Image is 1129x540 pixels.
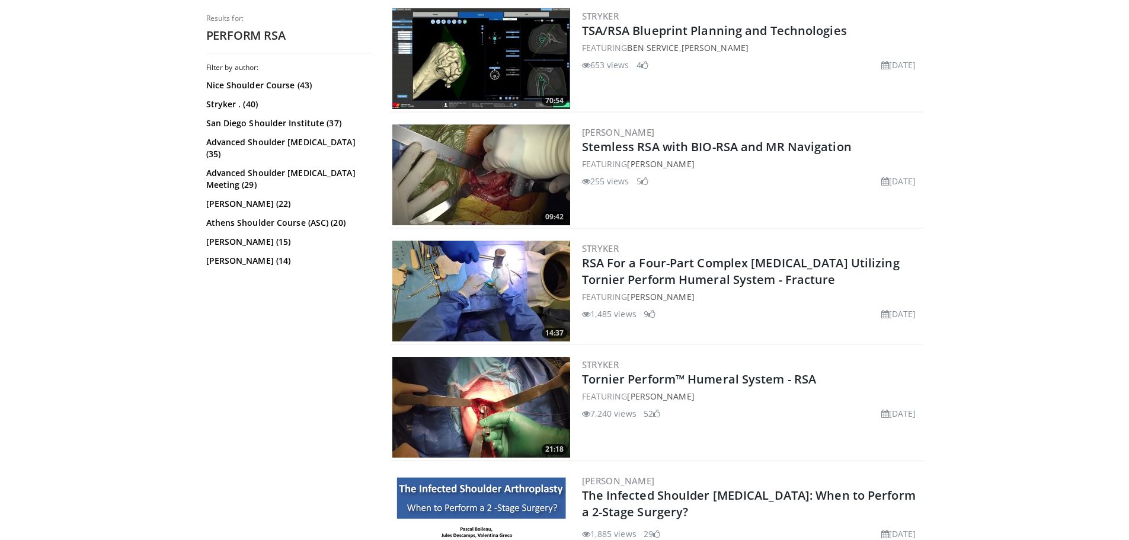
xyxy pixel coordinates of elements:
[881,308,916,320] li: [DATE]
[881,407,916,420] li: [DATE]
[582,41,921,54] div: FEATURING ,
[542,328,567,338] span: 14:37
[644,308,655,320] li: 9
[582,126,655,138] a: [PERSON_NAME]
[582,487,916,520] a: The Infected Shoulder [MEDICAL_DATA]: When to Perform a 2-Stage Surgery?
[206,14,372,23] p: Results for:
[206,79,369,91] a: Nice Shoulder Course (43)
[881,59,916,71] li: [DATE]
[627,42,679,53] a: Ben Service
[644,407,660,420] li: 52
[206,236,369,248] a: [PERSON_NAME] (15)
[881,528,916,540] li: [DATE]
[582,290,921,303] div: FEATURING
[582,528,637,540] li: 1,885 views
[637,175,648,187] li: 5
[881,175,916,187] li: [DATE]
[392,8,570,109] a: 70:54
[582,359,619,370] a: Stryker
[542,212,567,222] span: 09:42
[206,167,369,191] a: Advanced Shoulder [MEDICAL_DATA] Meeting (29)
[582,242,619,254] a: Stryker
[206,136,369,160] a: Advanced Shoulder [MEDICAL_DATA] (35)
[637,59,648,71] li: 4
[392,124,570,225] a: 09:42
[542,95,567,106] span: 70:54
[582,59,629,71] li: 653 views
[542,444,567,455] span: 21:18
[682,42,749,53] a: [PERSON_NAME]
[627,158,694,170] a: [PERSON_NAME]
[582,390,921,402] div: FEATURING
[206,117,369,129] a: San Diego Shoulder Institute (37)
[392,357,570,458] a: 21:18
[392,241,570,341] a: 14:37
[582,371,817,387] a: Tornier Perform™ Humeral System - RSA
[206,217,369,229] a: Athens Shoulder Course (ASC) (20)
[206,63,372,72] h3: Filter by author:
[644,528,660,540] li: 29
[582,10,619,22] a: Stryker
[627,391,694,402] a: [PERSON_NAME]
[392,8,570,109] img: a4d3b802-610a-4c4d-91a4-ffc1b6f0ec47.300x170_q85_crop-smart_upscale.jpg
[206,28,372,43] h2: PERFORM RSA
[582,23,847,39] a: TSA/RSA Blueprint Planning and Technologies
[206,198,369,210] a: [PERSON_NAME] (22)
[627,291,694,302] a: [PERSON_NAME]
[582,139,852,155] a: Stemless RSA with BIO-RSA and MR Navigation
[582,158,921,170] div: FEATURING
[582,407,637,420] li: 7,240 views
[582,175,629,187] li: 255 views
[392,241,570,341] img: df0f1406-0bb0-472e-a021-c1964535cf7e.300x170_q85_crop-smart_upscale.jpg
[206,98,369,110] a: Stryker . (40)
[392,357,570,458] img: eb5be16d-4729-4c3a-8f3f-bfef59f6286a.300x170_q85_crop-smart_upscale.jpg
[206,255,369,267] a: [PERSON_NAME] (14)
[392,124,570,225] img: 9d798103-7d97-4ada-8b29-5ec076fb5bb5.300x170_q85_crop-smart_upscale.jpg
[582,475,655,487] a: [PERSON_NAME]
[582,255,900,287] a: RSA For a Four-Part Complex [MEDICAL_DATA] Utilizing Tornier Perform Humeral System - Fracture
[582,308,637,320] li: 1,485 views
